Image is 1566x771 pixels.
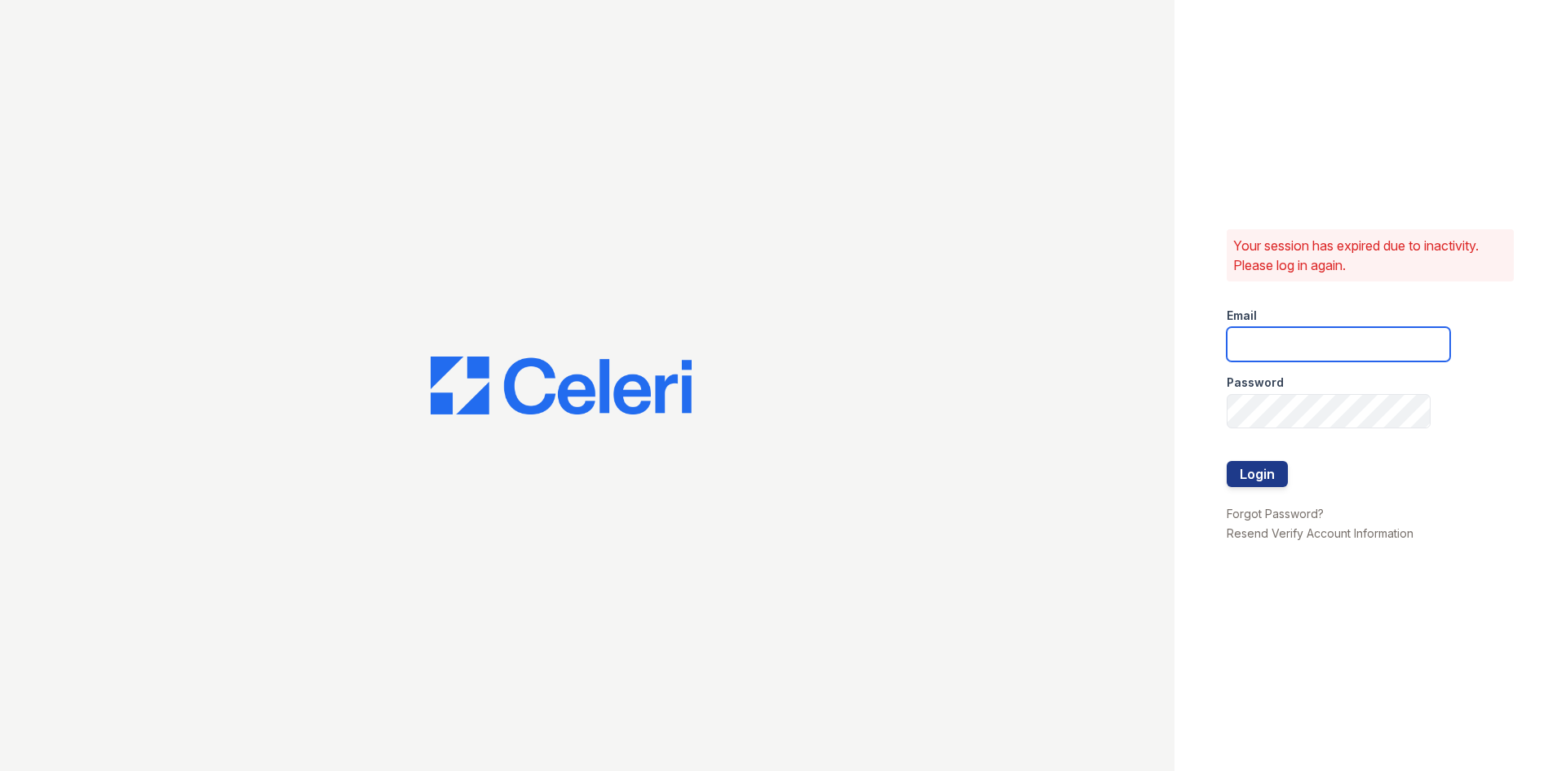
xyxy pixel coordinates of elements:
[1227,374,1284,391] label: Password
[1233,236,1507,275] p: Your session has expired due to inactivity. Please log in again.
[1227,507,1324,521] a: Forgot Password?
[1227,526,1413,540] a: Resend Verify Account Information
[1227,308,1257,324] label: Email
[1227,461,1288,487] button: Login
[431,357,692,415] img: CE_Logo_Blue-a8612792a0a2168367f1c8372b55b34899dd931a85d93a1a3d3e32e68fde9ad4.png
